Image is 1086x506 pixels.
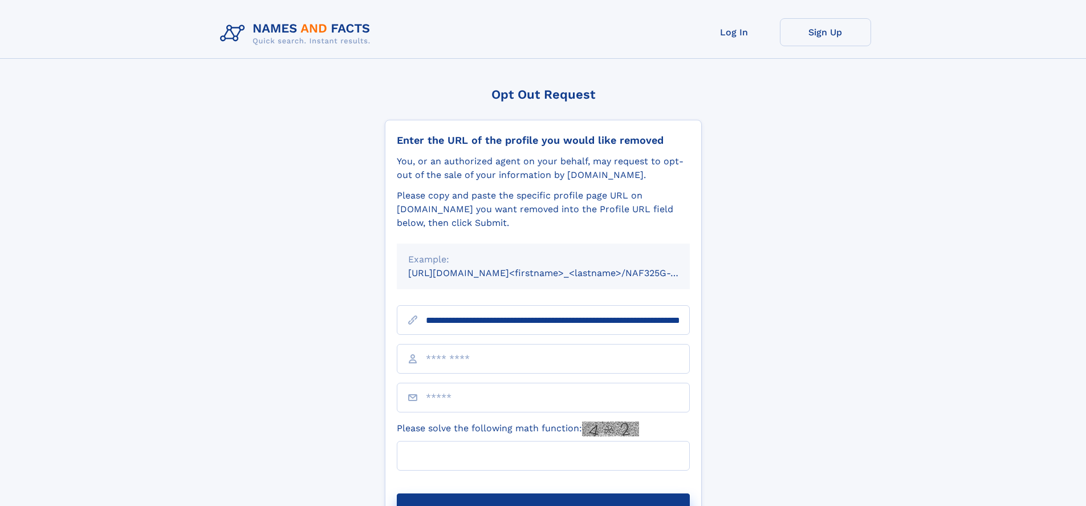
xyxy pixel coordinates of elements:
[408,268,711,278] small: [URL][DOMAIN_NAME]<firstname>_<lastname>/NAF325G-xxxxxxxx
[408,253,678,266] div: Example:
[385,87,702,102] div: Opt Out Request
[397,189,690,230] div: Please copy and paste the specific profile page URL on [DOMAIN_NAME] you want removed into the Pr...
[689,18,780,46] a: Log In
[397,134,690,147] div: Enter the URL of the profile you would like removed
[397,422,639,436] label: Please solve the following math function:
[397,155,690,182] div: You, or an authorized agent on your behalf, may request to opt-out of the sale of your informatio...
[780,18,871,46] a: Sign Up
[215,18,380,49] img: Logo Names and Facts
